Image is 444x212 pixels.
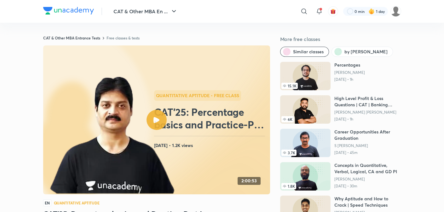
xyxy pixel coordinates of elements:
[293,49,324,55] span: Similar classes
[390,6,401,17] img: chirag
[334,150,401,155] p: [DATE] • 45m
[107,35,140,40] a: Free classes & tests
[334,143,401,148] a: S [PERSON_NAME]
[334,110,401,115] a: [PERSON_NAME] [PERSON_NAME]
[241,178,257,184] h4: 2:00:53
[281,116,294,122] span: 6K
[334,62,365,68] h6: Percentages
[334,196,401,208] h6: Why Aptitude and How to Crack | Speed Techniques
[110,5,182,18] button: CAT & Other MBA En ...
[334,95,401,108] h6: High Level Profit & Loss Questions | CAT | Banking Mains | Free Class
[334,70,365,75] a: [PERSON_NAME]
[280,35,401,43] h5: More free classes
[334,184,401,189] p: [DATE] • 30m
[334,177,401,182] a: [PERSON_NAME]
[54,201,100,205] h4: Quantitative Aptitude
[328,6,338,16] button: avatar
[154,141,268,150] h4: [DATE] • 1.2K views
[281,83,298,89] span: 15.1K
[43,35,100,40] a: CAT & Other MBA Entrance Tests
[368,8,375,15] img: streak
[334,162,401,175] h6: Concepts in Quantitative, Verbal, Logical, CA and GD PI
[334,117,401,122] p: [DATE] • 1h
[281,183,296,189] span: 1.8K
[330,9,336,14] img: avatar
[280,47,329,57] button: Similar classes
[334,129,401,141] h6: Career Opportunities After Graduation
[334,77,365,82] p: [DATE] • 1h
[43,199,51,206] span: EN
[344,49,388,55] span: by Lokesh Agarwal
[281,150,297,156] span: 3.7K
[43,7,94,15] img: Company Logo
[43,7,94,16] a: Company Logo
[332,47,393,57] button: by Lokesh Agarwal
[154,106,268,131] h2: CAT'25: Percentage basics and Practice-Part I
